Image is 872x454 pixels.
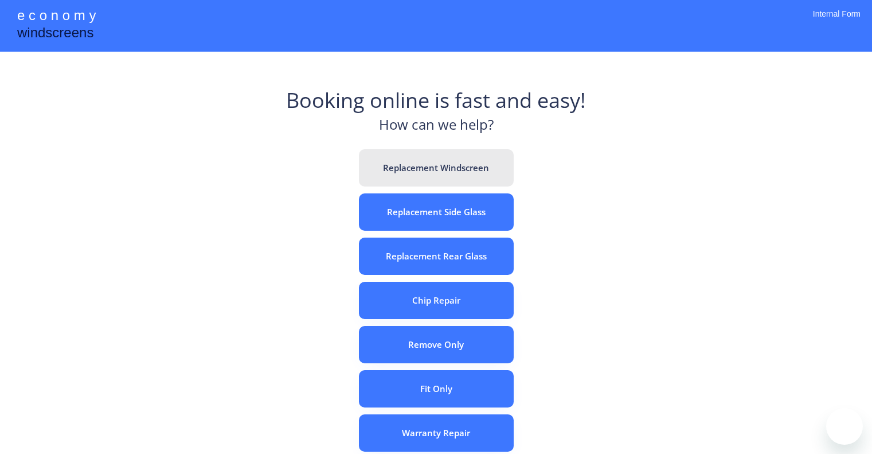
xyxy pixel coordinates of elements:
[359,370,514,408] button: Fit Only
[286,86,586,115] div: Booking online is fast and easy!
[17,6,96,28] div: e c o n o m y
[359,193,514,231] button: Replacement Side Glass
[359,149,514,187] button: Replacement Windscreen
[826,408,863,445] iframe: Button to launch messaging window
[359,282,514,319] button: Chip Repair
[359,414,514,452] button: Warranty Repair
[359,326,514,363] button: Remove Only
[813,9,861,34] div: Internal Form
[359,238,514,275] button: Replacement Rear Glass
[379,115,494,141] div: How can we help?
[17,23,93,45] div: windscreens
